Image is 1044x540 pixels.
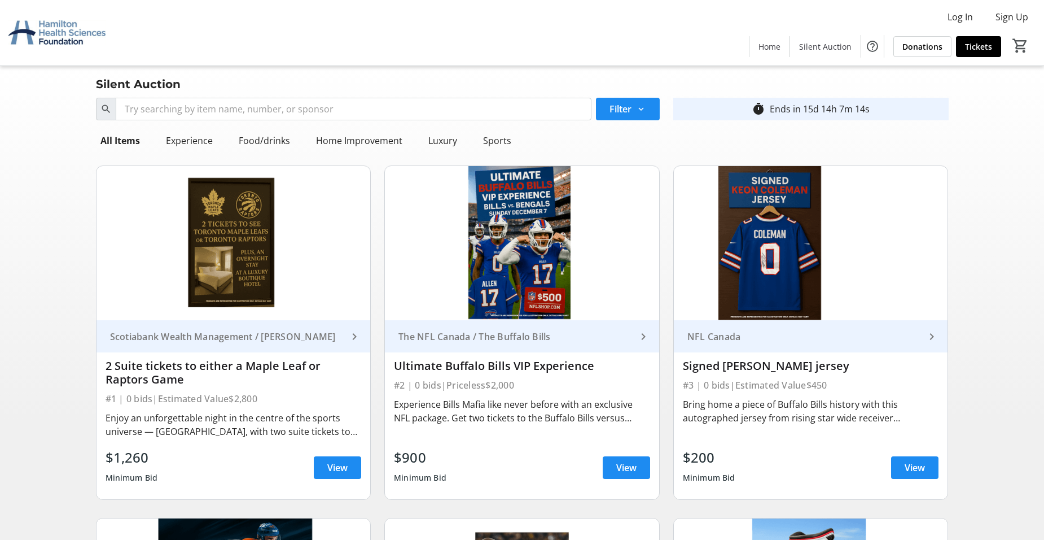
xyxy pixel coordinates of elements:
[683,468,735,488] div: Minimum Bid
[683,331,925,342] div: NFL Canada
[479,129,516,152] div: Sports
[683,447,735,468] div: $200
[385,320,659,352] a: The NFL Canada / The Buffalo Bills
[96,129,144,152] div: All Items
[89,75,187,93] div: Silent Auction
[948,10,973,24] span: Log In
[616,461,637,474] span: View
[683,398,939,425] div: Bring home a piece of Buffalo Bills history with this autographed jersey from rising star wide re...
[385,166,659,320] img: Ultimate Buffalo Bills VIP Experience
[424,129,462,152] div: Luxury
[956,36,1001,57] a: Tickets
[861,35,884,58] button: Help
[683,377,939,393] div: #3 | 0 bids | Estimated Value $450
[394,468,446,488] div: Minimum Bid
[799,41,852,53] span: Silent Auction
[106,411,362,438] div: Enjoy an unforgettable night in the centre of the sports universe — [GEOGRAPHIC_DATA], with two s...
[674,320,948,352] a: NFL Canada
[96,166,371,320] img: 2 Suite tickets to either a Maple Leaf or Raptors Game
[938,8,982,26] button: Log In
[758,41,780,53] span: Home
[925,330,938,343] mat-icon: keyboard_arrow_right
[348,330,361,343] mat-icon: keyboard_arrow_right
[106,468,158,488] div: Minimum Bid
[603,456,650,479] a: View
[609,102,631,116] span: Filter
[106,331,348,342] div: Scotiabank Wealth Management / [PERSON_NAME]
[234,129,295,152] div: Food/drinks
[995,10,1028,24] span: Sign Up
[596,98,660,120] button: Filter
[902,41,942,53] span: Donations
[7,5,107,61] img: Hamilton Health Sciences Foundation's Logo
[106,391,362,407] div: #1 | 0 bids | Estimated Value $2,800
[116,98,591,120] input: Try searching by item name, number, or sponsor
[893,36,951,57] a: Donations
[965,41,992,53] span: Tickets
[106,359,362,386] div: 2 Suite tickets to either a Maple Leaf or Raptors Game
[683,359,939,373] div: Signed [PERSON_NAME] jersey
[752,102,765,116] mat-icon: timer_outline
[394,398,650,425] div: Experience Bills Mafia like never before with an exclusive NFL package. Get two tickets to the Bu...
[905,461,925,474] span: View
[312,129,407,152] div: Home Improvement
[394,359,650,373] div: Ultimate Buffalo Bills VIP Experience
[394,447,446,468] div: $900
[314,456,361,479] a: View
[394,331,637,342] div: The NFL Canada / The Buffalo Bills
[1010,36,1030,56] button: Cart
[327,461,348,474] span: View
[674,166,948,320] img: Signed Keon Coleman jersey
[749,36,789,57] a: Home
[770,102,870,116] div: Ends in 15d 14h 7m 14s
[161,129,217,152] div: Experience
[106,447,158,468] div: $1,260
[96,320,371,352] a: Scotiabank Wealth Management / [PERSON_NAME]
[986,8,1037,26] button: Sign Up
[891,456,938,479] a: View
[394,377,650,393] div: #2 | 0 bids | Priceless $2,000
[790,36,861,57] a: Silent Auction
[637,330,650,343] mat-icon: keyboard_arrow_right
